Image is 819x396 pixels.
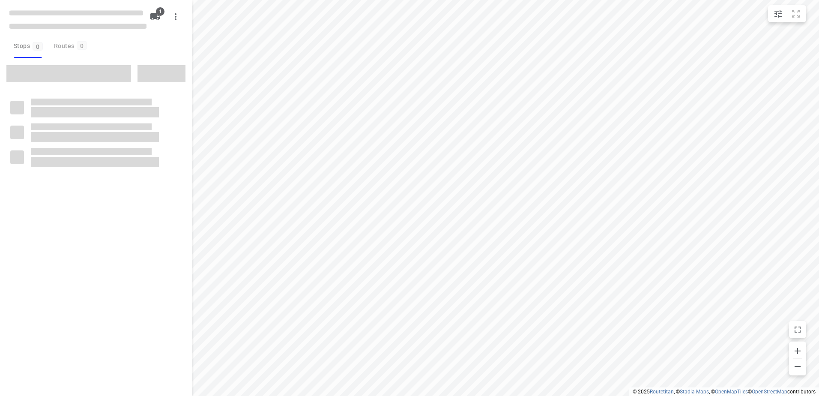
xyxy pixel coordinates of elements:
[770,5,787,22] button: Map settings
[715,389,748,395] a: OpenMapTiles
[680,389,709,395] a: Stadia Maps
[752,389,787,395] a: OpenStreetMap
[633,389,816,395] li: © 2025 , © , © © contributors
[768,5,806,22] div: small contained button group
[650,389,674,395] a: Routetitan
